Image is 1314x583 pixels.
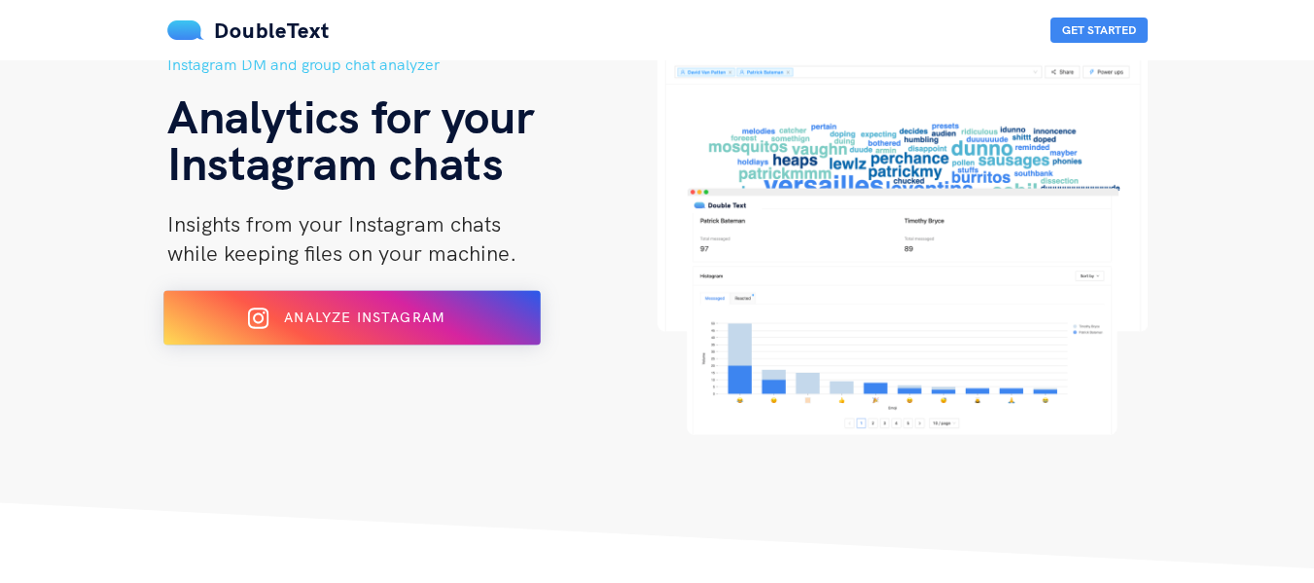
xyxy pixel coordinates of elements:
span: Analytics for your [167,87,534,145]
a: Analyze Instagram [167,316,537,334]
a: DoubleText [167,17,330,44]
span: Instagram chats [167,133,504,192]
img: hero [657,53,1148,435]
button: Analyze Instagram [163,291,541,346]
img: mS3x8y1f88AAAAABJRU5ErkJggg== [167,20,204,40]
span: DoubleText [214,17,330,44]
span: while keeping files on your machine. [167,239,516,267]
span: Analyze Instagram [284,309,444,326]
span: Insights from your Instagram chats [167,210,501,237]
h5: Instagram DM and group chat analyzer [167,53,657,77]
button: Get Started [1050,18,1148,43]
